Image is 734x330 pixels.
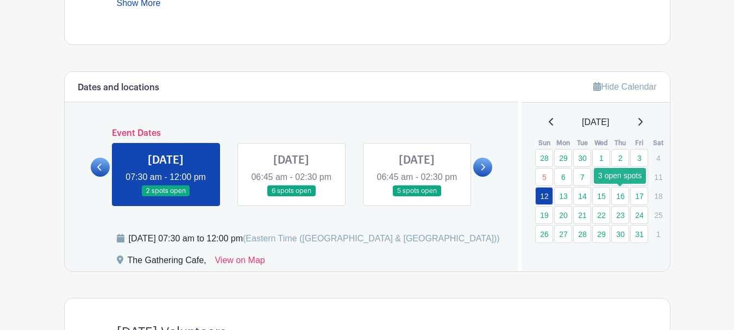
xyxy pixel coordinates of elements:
th: Wed [592,138,611,148]
a: 22 [592,206,610,224]
h6: Event Dates [110,128,474,139]
a: 28 [535,149,553,167]
a: 27 [554,225,572,243]
a: 21 [573,206,591,224]
a: 13 [554,187,572,205]
a: 19 [535,206,553,224]
a: 2 [611,149,629,167]
th: Fri [630,138,649,148]
th: Sat [649,138,668,148]
a: 7 [573,168,591,186]
p: 11 [649,169,667,185]
span: [DATE] [582,116,609,129]
p: 1 [649,226,667,242]
a: 5 [535,168,553,186]
a: 23 [611,206,629,224]
p: 18 [649,188,667,204]
a: 3 [630,149,648,167]
div: [DATE] 07:30 am to 12:00 pm [129,232,500,245]
a: 24 [630,206,648,224]
th: Tue [573,138,592,148]
p: 4 [649,150,667,166]
a: 30 [573,149,591,167]
div: 3 open spots [594,168,646,184]
a: 26 [535,225,553,243]
a: 28 [573,225,591,243]
h6: Dates and locations [78,83,159,93]
a: 20 [554,206,572,224]
a: Hide Calendar [593,82,656,91]
a: 16 [611,187,629,205]
a: 29 [554,149,572,167]
a: 30 [611,225,629,243]
th: Mon [554,138,573,148]
a: 17 [630,187,648,205]
a: 6 [554,168,572,186]
a: 14 [573,187,591,205]
a: 29 [592,225,610,243]
a: 8 [592,168,610,186]
a: View on Map [215,254,265,271]
th: Thu [611,138,630,148]
a: 15 [592,187,610,205]
a: 1 [592,149,610,167]
a: 31 [630,225,648,243]
th: Sun [535,138,554,148]
p: 25 [649,207,667,223]
a: 12 [535,187,553,205]
span: (Eastern Time ([GEOGRAPHIC_DATA] & [GEOGRAPHIC_DATA])) [243,234,500,243]
div: The Gathering Cafe, [128,254,206,271]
